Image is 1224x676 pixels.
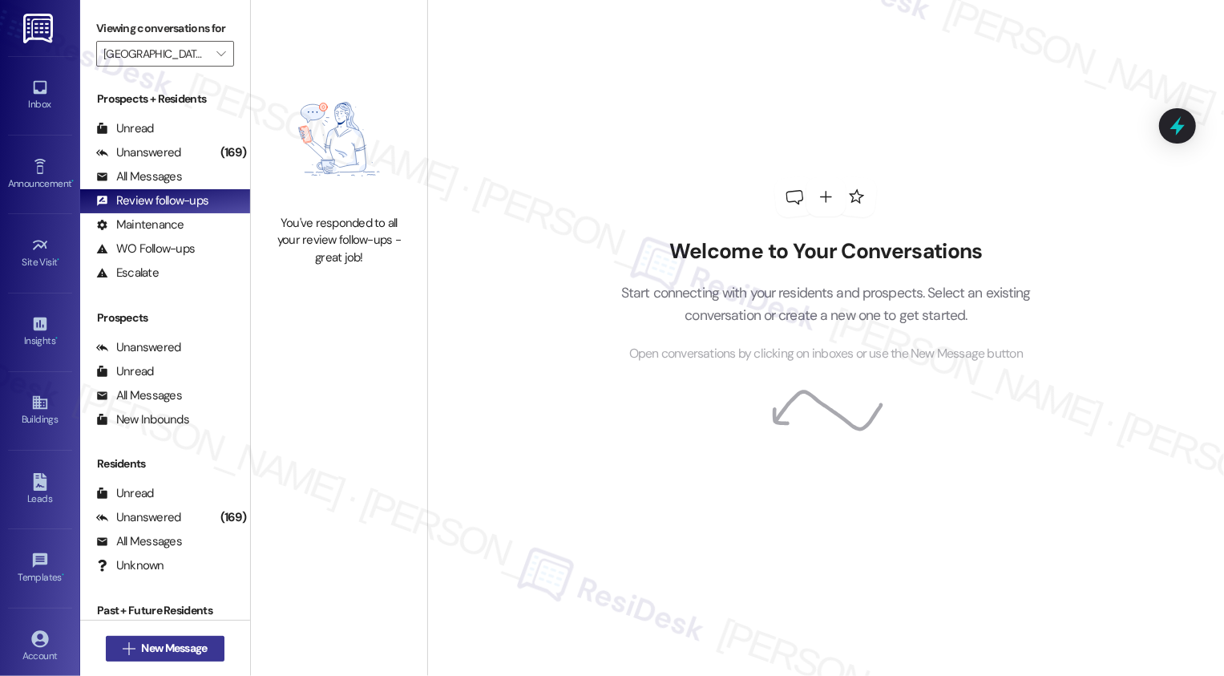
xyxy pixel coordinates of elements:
[216,140,250,165] div: (169)
[80,91,250,107] div: Prospects + Residents
[596,239,1055,265] h2: Welcome to Your Conversations
[80,310,250,326] div: Prospects
[269,71,410,207] img: empty-state
[96,16,234,41] label: Viewing conversations for
[629,344,1023,364] span: Open conversations by clicking on inboxes or use the New Message button
[80,455,250,472] div: Residents
[8,468,72,512] a: Leads
[216,47,225,60] i: 
[96,241,195,257] div: WO Follow-ups
[96,168,182,185] div: All Messages
[269,215,410,266] div: You've responded to all your review follow-ups - great job!
[96,339,181,356] div: Unanswered
[96,411,189,428] div: New Inbounds
[71,176,74,187] span: •
[8,232,72,275] a: Site Visit •
[62,569,64,581] span: •
[106,636,224,662] button: New Message
[96,557,164,574] div: Unknown
[96,485,154,502] div: Unread
[96,509,181,526] div: Unanswered
[216,505,250,530] div: (169)
[123,642,135,655] i: 
[8,547,72,590] a: Templates •
[8,310,72,354] a: Insights •
[103,41,208,67] input: All communities
[596,281,1055,327] p: Start connecting with your residents and prospects. Select an existing conversation or create a n...
[96,144,181,161] div: Unanswered
[141,640,207,657] span: New Message
[8,74,72,117] a: Inbox
[55,333,58,344] span: •
[8,389,72,432] a: Buildings
[96,265,159,281] div: Escalate
[96,217,184,233] div: Maintenance
[23,14,56,43] img: ResiDesk Logo
[96,192,208,209] div: Review follow-ups
[58,254,60,265] span: •
[96,533,182,550] div: All Messages
[80,602,250,619] div: Past + Future Residents
[96,387,182,404] div: All Messages
[96,363,154,380] div: Unread
[96,120,154,137] div: Unread
[8,625,72,669] a: Account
